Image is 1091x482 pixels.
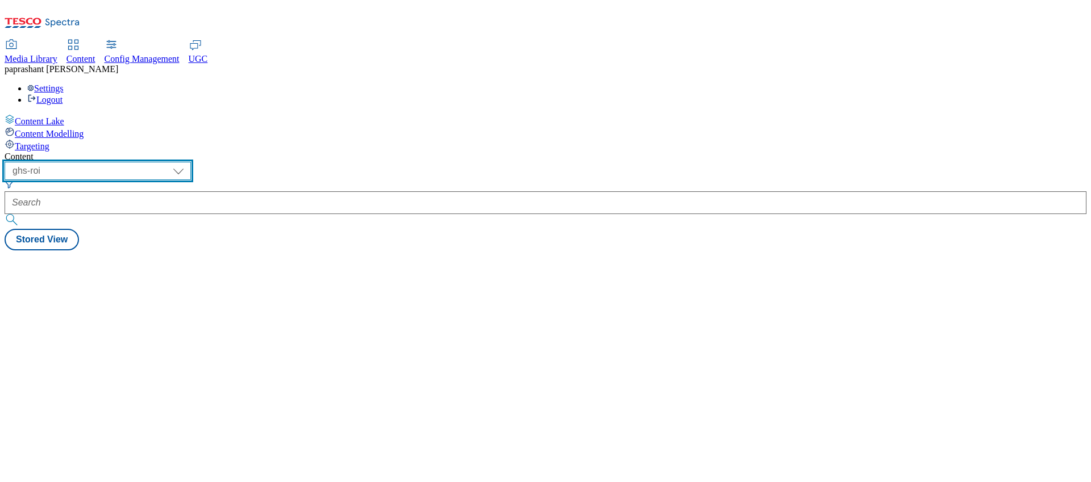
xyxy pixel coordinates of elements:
[105,54,180,64] span: Config Management
[5,191,1086,214] input: Search
[5,152,1086,162] div: Content
[5,127,1086,139] a: Content Modelling
[5,114,1086,127] a: Content Lake
[5,229,79,250] button: Stored View
[66,54,95,64] span: Content
[27,83,64,93] a: Settings
[15,129,84,139] span: Content Modelling
[5,64,13,74] span: pa
[15,141,49,151] span: Targeting
[5,40,57,64] a: Media Library
[66,40,95,64] a: Content
[189,40,208,64] a: UGC
[5,139,1086,152] a: Targeting
[13,64,118,74] span: prashant [PERSON_NAME]
[27,95,63,104] a: Logout
[15,116,64,126] span: Content Lake
[189,54,208,64] span: UGC
[5,180,14,189] svg: Search Filters
[5,54,57,64] span: Media Library
[105,40,180,64] a: Config Management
